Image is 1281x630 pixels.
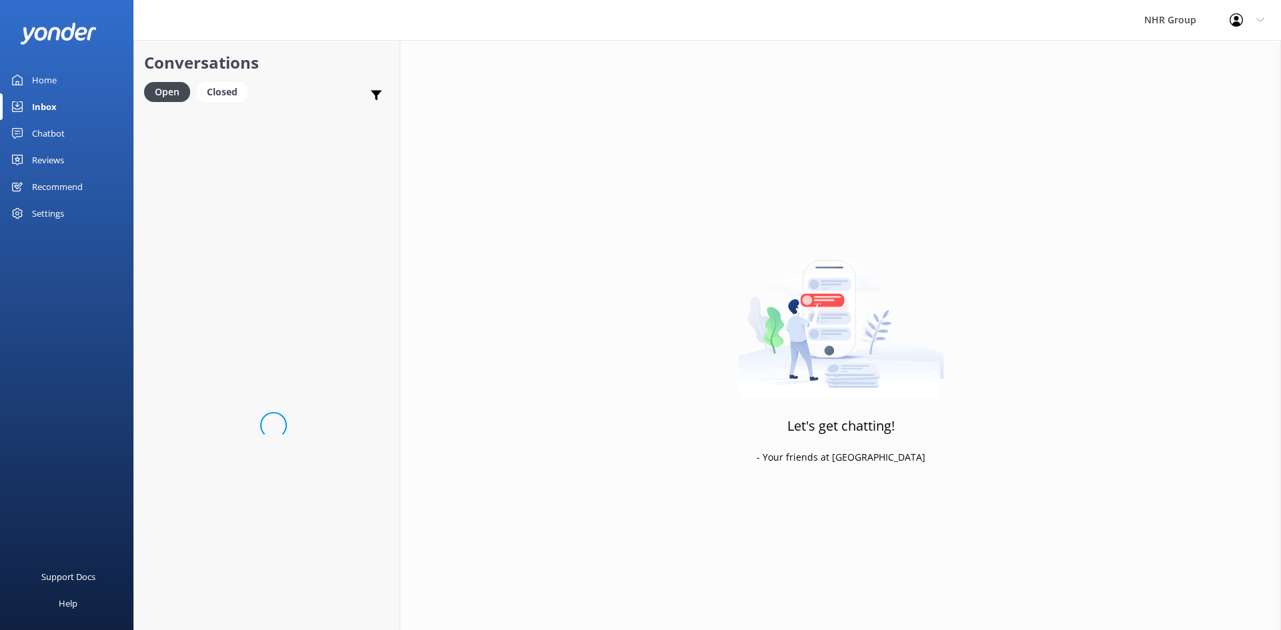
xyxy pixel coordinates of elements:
[197,84,254,99] a: Closed
[738,232,944,399] img: artwork of a man stealing a conversation from at giant smartphone
[144,84,197,99] a: Open
[32,67,57,93] div: Home
[144,82,190,102] div: Open
[32,93,57,120] div: Inbox
[144,50,390,75] h2: Conversations
[59,590,77,617] div: Help
[20,23,97,45] img: yonder-white-logo.png
[32,147,64,173] div: Reviews
[197,82,248,102] div: Closed
[787,415,895,437] h3: Let's get chatting!
[32,173,83,200] div: Recommend
[32,200,64,227] div: Settings
[41,563,95,590] div: Support Docs
[757,450,925,465] p: - Your friends at [GEOGRAPHIC_DATA]
[32,120,65,147] div: Chatbot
